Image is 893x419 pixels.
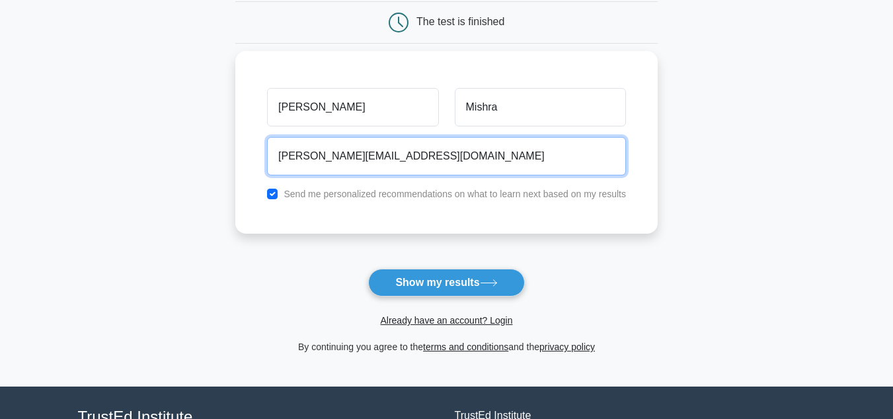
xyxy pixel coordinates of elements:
[368,269,524,297] button: Show my results
[416,16,504,27] div: The test is finished
[455,88,626,126] input: Last name
[539,342,595,352] a: privacy policy
[284,189,626,199] label: Send me personalized recommendations on what to learn next based on my results
[380,315,512,326] a: Already have an account? Login
[227,339,666,355] div: By continuing you agree to the and the
[423,342,508,352] a: terms and conditions
[267,137,626,175] input: Email
[267,88,438,126] input: First name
